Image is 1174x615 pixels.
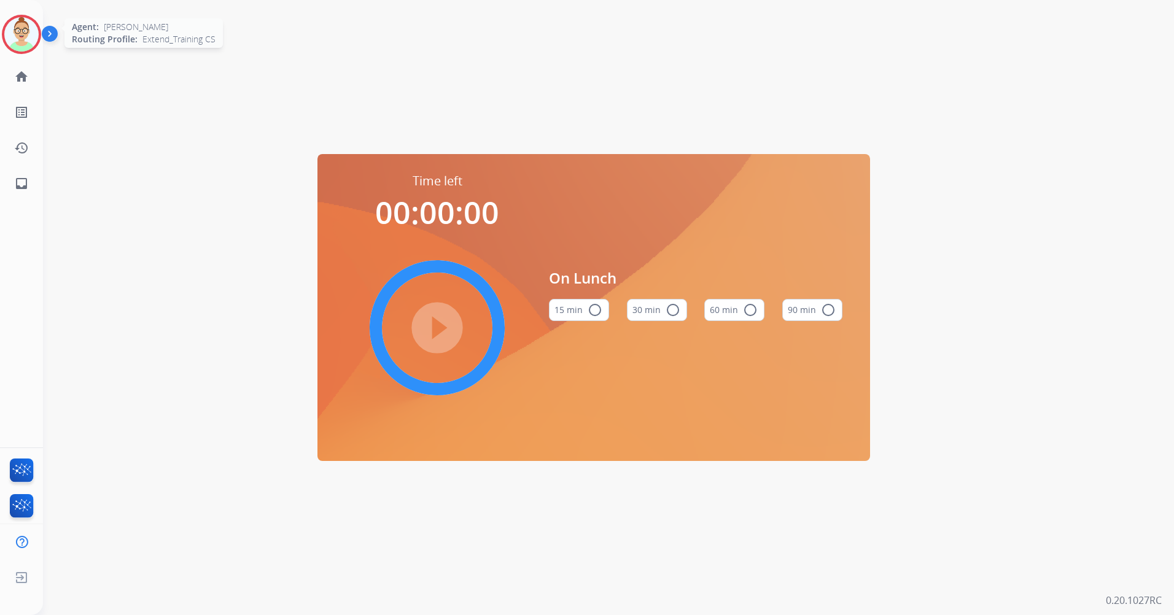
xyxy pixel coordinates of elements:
[4,17,39,52] img: avatar
[14,141,29,155] mat-icon: history
[666,303,680,317] mat-icon: radio_button_unchecked
[104,21,168,33] span: [PERSON_NAME]
[1106,593,1162,608] p: 0.20.1027RC
[142,33,216,45] span: Extend_Training CS
[375,191,499,233] span: 00:00:00
[413,172,462,190] span: Time left
[627,299,687,321] button: 30 min
[549,267,842,289] span: On Lunch
[704,299,764,321] button: 60 min
[72,21,99,33] span: Agent:
[14,69,29,84] mat-icon: home
[821,303,836,317] mat-icon: radio_button_unchecked
[743,303,758,317] mat-icon: radio_button_unchecked
[72,33,138,45] span: Routing Profile:
[782,299,842,321] button: 90 min
[14,176,29,191] mat-icon: inbox
[588,303,602,317] mat-icon: radio_button_unchecked
[14,105,29,120] mat-icon: list_alt
[549,299,609,321] button: 15 min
